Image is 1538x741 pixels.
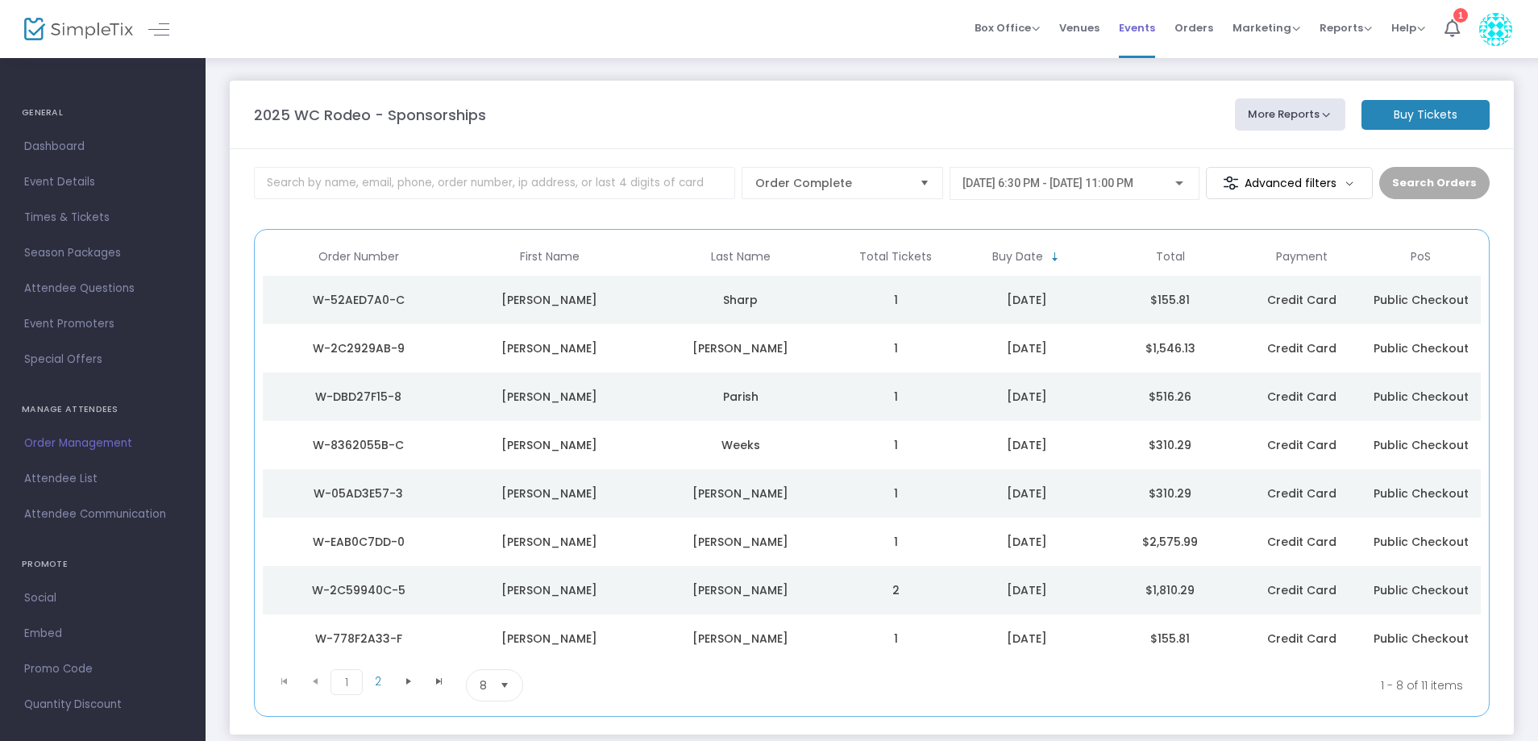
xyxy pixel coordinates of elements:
div: W-EAB0C7DD-0 [267,534,450,550]
button: More Reports [1235,98,1346,131]
div: Usher [649,534,832,550]
span: Venues [1059,7,1099,48]
span: 8 [480,677,487,693]
div: 9/2/2025 [959,485,1095,502]
div: 9/2/2025 [959,534,1095,550]
div: Weeks [649,437,832,453]
span: Credit Card [1267,631,1336,647]
m-panel-title: 2025 WC Rodeo - Sponsorships [254,104,486,126]
h4: GENERAL [22,97,184,129]
td: 2 [836,566,955,614]
div: Marcus [458,582,641,598]
kendo-pager-info: 1 - 8 of 11 items [683,669,1463,701]
td: 1 [836,276,955,324]
td: 1 [836,518,955,566]
span: Box Office [975,20,1040,35]
h4: PROMOTE [22,548,184,581]
td: $155.81 [1099,276,1242,324]
td: $2,575.99 [1099,518,1242,566]
h4: MANAGE ATTENDEES [22,393,184,426]
span: Public Checkout [1374,437,1469,453]
span: Public Checkout [1374,340,1469,356]
span: Attendee Communication [24,504,181,525]
span: Order Management [24,433,181,454]
button: Select [493,670,516,701]
td: $155.81 [1099,614,1242,663]
div: Hallie [458,437,641,453]
div: Rita [458,485,641,502]
span: Total [1156,250,1185,264]
td: $310.29 [1099,421,1242,469]
div: W-778F2A33-F [267,631,450,647]
td: 1 [836,421,955,469]
m-button: Advanced filters [1206,167,1373,199]
span: Attendee Questions [24,278,181,299]
span: Credit Card [1267,389,1336,405]
span: Public Checkout [1374,485,1469,502]
td: 1 [836,373,955,421]
span: Events [1119,7,1155,48]
div: W-05AD3E57-3 [267,485,450,502]
div: Cooper [649,485,832,502]
span: PoS [1411,250,1431,264]
div: Sharp [649,292,832,308]
td: $310.29 [1099,469,1242,518]
div: W-2C2929AB-9 [267,340,450,356]
th: Total Tickets [836,238,955,276]
span: Credit Card [1267,437,1336,453]
span: Orders [1174,7,1213,48]
span: Go to the last page [433,675,446,688]
span: Sortable [1049,251,1062,264]
span: Times & Tickets [24,207,181,228]
div: Kiley [458,292,641,308]
button: Select [913,168,936,198]
td: $1,546.13 [1099,324,1242,373]
div: Denton [458,389,641,405]
span: Buy Date [992,250,1043,264]
span: Public Checkout [1374,292,1469,308]
td: 1 [836,469,955,518]
span: Public Checkout [1374,389,1469,405]
span: Go to the next page [402,675,415,688]
span: Go to the next page [393,669,424,693]
div: 1 [1453,8,1468,23]
span: Public Checkout [1374,582,1469,598]
span: Marketing [1232,20,1300,35]
span: Event Details [24,172,181,193]
span: Dashboard [24,136,181,157]
div: Donna [458,340,641,356]
td: 1 [836,324,955,373]
div: Emenhiser [649,340,832,356]
span: Credit Card [1267,485,1336,502]
span: Order Number [318,250,399,264]
span: Special Offers [24,349,181,370]
div: W-2C59940C-5 [267,582,450,598]
span: Public Checkout [1374,631,1469,647]
div: Teresa [458,631,641,647]
span: Quantity Discount [24,694,181,715]
div: Clell [458,534,641,550]
span: Event Promoters [24,314,181,335]
div: 9/3/2025 [959,437,1095,453]
div: 8/20/2025 [959,631,1095,647]
span: Credit Card [1267,534,1336,550]
span: Order Complete [755,175,907,191]
span: Attendee List [24,468,181,489]
span: [DATE] 6:30 PM - [DATE] 11:00 PM [962,177,1133,189]
div: Data table [263,238,1481,663]
div: W-DBD27F15-8 [267,389,450,405]
div: Parish [649,389,832,405]
span: Embed [24,623,181,644]
span: Public Checkout [1374,534,1469,550]
div: W-8362055B-C [267,437,450,453]
div: 9/3/2025 [959,389,1095,405]
div: 8/29/2025 [959,582,1095,598]
div: Butler [649,631,832,647]
span: Season Packages [24,243,181,264]
m-button: Buy Tickets [1361,100,1490,130]
span: Credit Card [1267,582,1336,598]
div: 9/5/2025 [959,292,1095,308]
span: First Name [520,250,580,264]
span: Last Name [711,250,771,264]
span: Help [1391,20,1425,35]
